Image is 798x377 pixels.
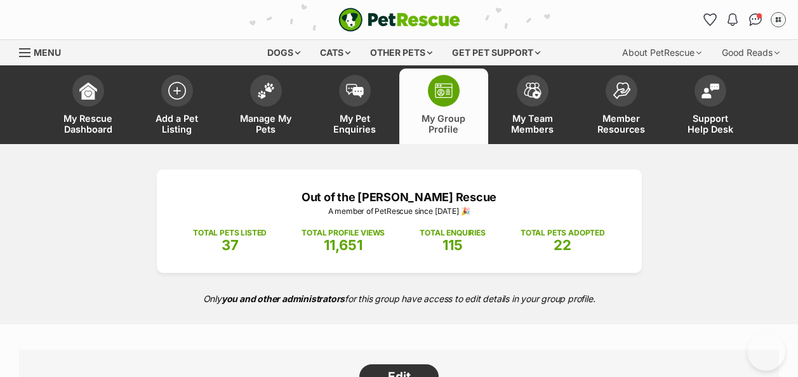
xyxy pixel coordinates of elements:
[222,237,239,253] span: 37
[149,113,206,135] span: Add a Pet Listing
[722,10,743,30] button: Notifications
[420,227,485,239] p: TOTAL ENQUIRIES
[488,69,577,144] a: My Team Members
[310,69,399,144] a: My Pet Enquiries
[399,69,488,144] a: My Group Profile
[745,10,766,30] a: Conversations
[700,10,788,30] ul: Account quick links
[176,206,623,217] p: A member of PetRescue since [DATE] 🎉
[311,40,359,65] div: Cats
[60,113,117,135] span: My Rescue Dashboard
[346,84,364,98] img: pet-enquiries-icon-7e3ad2cf08bfb03b45e93fb7055b45f3efa6380592205ae92323e6603595dc1f.svg
[700,10,720,30] a: Favourites
[133,69,222,144] a: Add a Pet Listing
[749,13,762,26] img: chat-41dd97257d64d25036548639549fe6c8038ab92f7586957e7f3b1b290dea8141.svg
[237,113,295,135] span: Manage My Pets
[593,113,650,135] span: Member Resources
[34,47,61,58] span: Menu
[326,113,383,135] span: My Pet Enquiries
[666,69,755,144] a: Support Help Desk
[713,40,788,65] div: Good Reads
[504,113,561,135] span: My Team Members
[521,227,605,239] p: TOTAL PETS ADOPTED
[222,293,345,304] strong: you and other administrators
[772,13,785,26] img: Out of the Woods Administrator profile pic
[222,69,310,144] a: Manage My Pets
[747,333,785,371] iframe: Help Scout Beacon - Open
[415,113,472,135] span: My Group Profile
[257,83,275,99] img: manage-my-pets-icon-02211641906a0b7f246fdf0571729dbe1e7629f14944591b6c1af311fb30b64b.svg
[442,237,463,253] span: 115
[338,8,460,32] a: PetRescue
[554,237,571,253] span: 22
[44,69,133,144] a: My Rescue Dashboard
[176,189,623,206] p: Out of the [PERSON_NAME] Rescue
[258,40,309,65] div: Dogs
[79,82,97,100] img: dashboard-icon-eb2f2d2d3e046f16d808141f083e7271f6b2e854fb5c12c21221c1fb7104beca.svg
[577,69,666,144] a: Member Resources
[361,40,441,65] div: Other pets
[168,82,186,100] img: add-pet-listing-icon-0afa8454b4691262ce3f59096e99ab1cd57d4a30225e0717b998d2c9b9846f56.svg
[435,83,453,98] img: group-profile-icon-3fa3cf56718a62981997c0bc7e787c4b2cf8bcc04b72c1350f741eb67cf2f40e.svg
[613,82,630,99] img: member-resources-icon-8e73f808a243e03378d46382f2149f9095a855e16c252ad45f914b54edf8863c.svg
[728,13,738,26] img: notifications-46538b983faf8c2785f20acdc204bb7945ddae34d4c08c2a6579f10ce5e182be.svg
[702,83,719,98] img: help-desk-icon-fdf02630f3aa405de69fd3d07c3f3aa587a6932b1a1747fa1d2bba05be0121f9.svg
[613,40,710,65] div: About PetRescue
[682,113,739,135] span: Support Help Desk
[19,40,70,63] a: Menu
[338,8,460,32] img: logo-e224e6f780fb5917bec1dbf3a21bbac754714ae5b6737aabdf751b685950b380.svg
[302,227,385,239] p: TOTAL PROFILE VIEWS
[443,40,549,65] div: Get pet support
[768,10,788,30] button: My account
[324,237,362,253] span: 11,651
[193,227,267,239] p: TOTAL PETS LISTED
[524,83,542,99] img: team-members-icon-5396bd8760b3fe7c0b43da4ab00e1e3bb1a5d9ba89233759b79545d2d3fc5d0d.svg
